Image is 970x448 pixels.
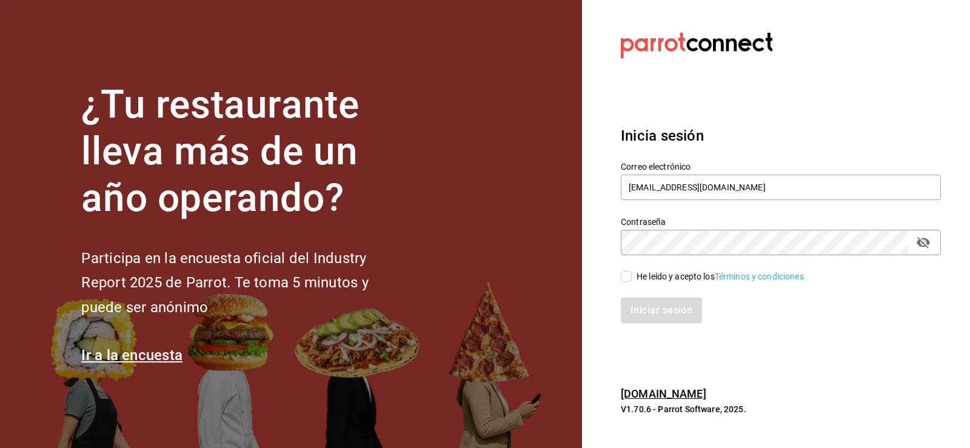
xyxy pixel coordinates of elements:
a: Términos y condiciones. [715,272,806,281]
a: [DOMAIN_NAME] [621,387,706,400]
a: Ir a la encuesta [81,347,182,364]
label: Correo electrónico [621,162,941,171]
button: passwordField [913,232,934,253]
div: He leído y acepto los [637,270,806,283]
h2: Participa en la encuesta oficial del Industry Report 2025 de Parrot. Te toma 5 minutos y puede se... [81,246,409,320]
input: Ingresa tu correo electrónico [621,175,941,200]
label: Contraseña [621,218,941,226]
p: V1.70.6 - Parrot Software, 2025. [621,403,941,415]
h1: ¿Tu restaurante lleva más de un año operando? [81,82,409,221]
h3: Inicia sesión [621,125,941,147]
